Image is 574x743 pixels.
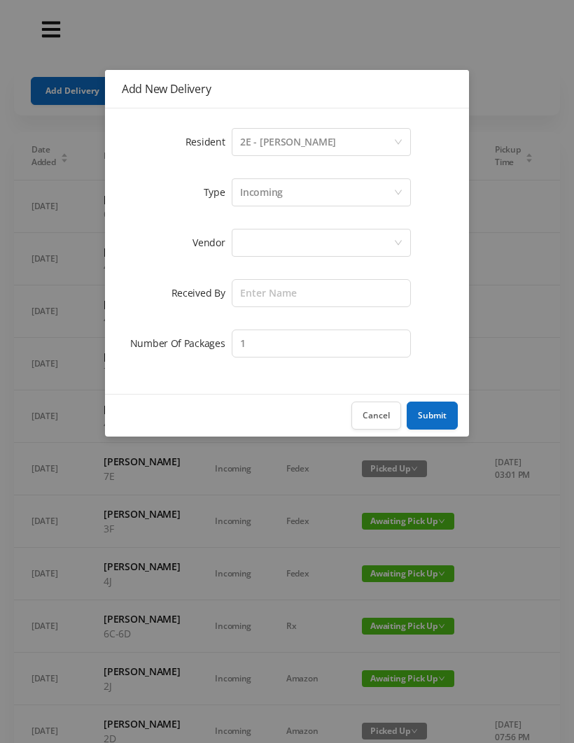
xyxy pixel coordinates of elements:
label: Received By [171,286,232,299]
i: icon: down [394,138,402,148]
button: Cancel [351,402,401,430]
label: Resident [185,135,232,148]
div: 2E - Karen Fogler [240,129,336,155]
label: Vendor [192,236,232,249]
label: Type [204,185,232,199]
form: Add New Delivery [122,125,452,360]
label: Number Of Packages [130,337,232,350]
i: icon: down [394,239,402,248]
div: Add New Delivery [122,81,452,97]
div: Incoming [240,179,283,206]
input: Enter Name [232,279,411,307]
button: Submit [407,402,458,430]
i: icon: down [394,188,402,198]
